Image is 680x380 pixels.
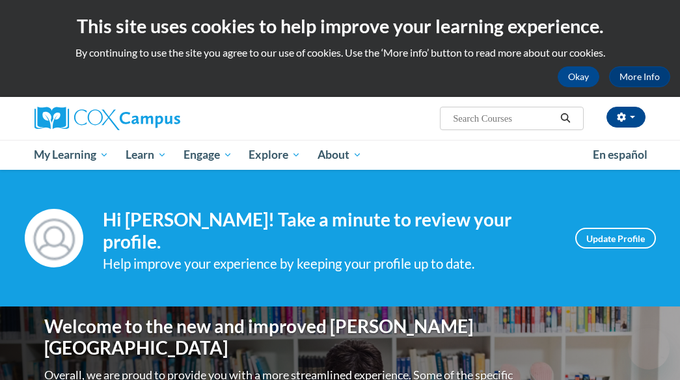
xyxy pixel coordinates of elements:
span: Explore [249,147,301,163]
iframe: Button to launch messaging window [628,328,670,370]
a: About [309,140,370,170]
a: Learn [117,140,175,170]
span: My Learning [34,147,109,163]
span: Learn [126,147,167,163]
h1: Welcome to the new and improved [PERSON_NAME][GEOGRAPHIC_DATA] [44,316,516,359]
div: Help improve your experience by keeping your profile up to date. [103,253,556,275]
input: Search Courses [452,111,556,126]
button: Account Settings [606,107,646,128]
h4: Hi [PERSON_NAME]! Take a minute to review your profile. [103,209,556,252]
a: Explore [240,140,309,170]
h2: This site uses cookies to help improve your learning experience. [10,13,670,39]
a: Update Profile [575,228,656,249]
img: Profile Image [25,209,83,267]
span: About [318,147,362,163]
button: Search [556,111,575,126]
span: Engage [184,147,232,163]
a: En español [584,141,656,169]
img: Cox Campus [34,107,180,130]
p: By continuing to use the site you agree to our use of cookies. Use the ‘More info’ button to read... [10,46,670,60]
a: More Info [609,66,670,87]
a: Engage [175,140,241,170]
span: En español [593,148,647,161]
a: Cox Campus [34,107,225,130]
button: Okay [558,66,599,87]
a: My Learning [26,140,118,170]
div: Main menu [25,140,656,170]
